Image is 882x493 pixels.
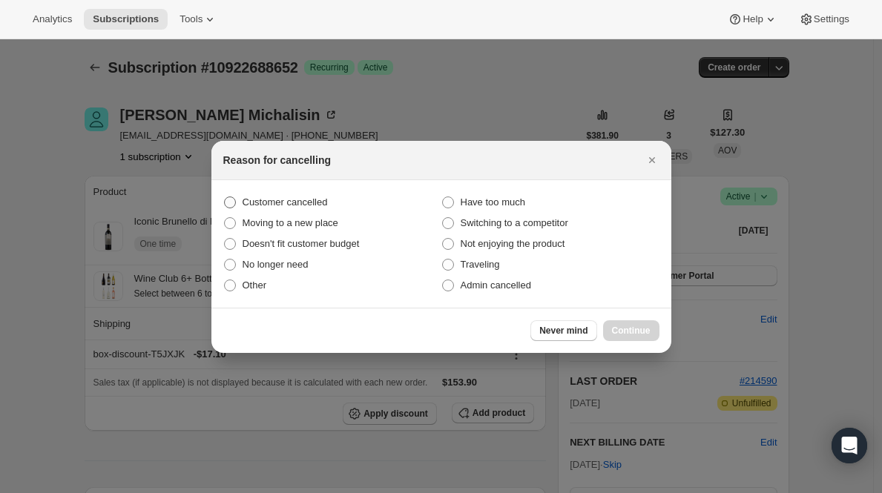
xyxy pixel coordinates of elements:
[642,150,662,171] button: Close
[180,13,203,25] span: Tools
[84,9,168,30] button: Subscriptions
[461,217,568,228] span: Switching to a competitor
[790,9,858,30] button: Settings
[539,325,588,337] span: Never mind
[461,196,525,208] span: Have too much
[243,259,309,270] span: No longer need
[743,13,763,25] span: Help
[93,13,159,25] span: Subscriptions
[461,238,565,249] span: Not enjoying the product
[719,9,786,30] button: Help
[243,238,360,249] span: Doesn't fit customer budget
[24,9,81,30] button: Analytics
[814,13,849,25] span: Settings
[461,279,531,291] span: Admin cancelled
[171,9,226,30] button: Tools
[530,320,596,341] button: Never mind
[243,196,328,208] span: Customer cancelled
[223,153,331,168] h2: Reason for cancelling
[461,259,500,270] span: Traveling
[33,13,72,25] span: Analytics
[243,217,338,228] span: Moving to a new place
[243,279,267,291] span: Other
[832,428,867,463] div: Open Intercom Messenger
